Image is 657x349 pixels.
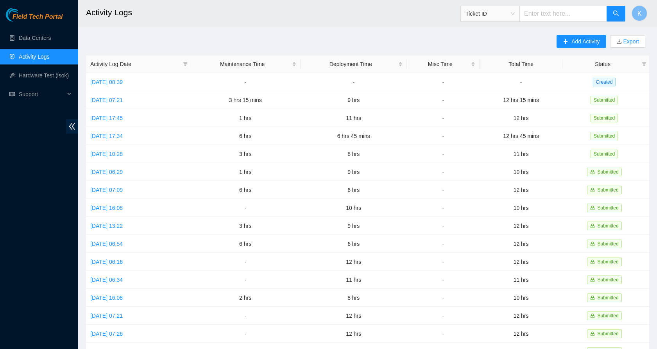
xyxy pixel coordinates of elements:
[301,181,407,199] td: 6 hrs
[590,277,595,282] span: lock
[9,91,15,97] span: read
[190,307,301,325] td: -
[301,127,407,145] td: 6 hrs 45 mins
[301,199,407,217] td: 10 hrs
[407,199,480,217] td: -
[90,259,123,265] a: [DATE] 06:16
[90,97,123,103] a: [DATE] 07:21
[590,170,595,174] span: lock
[407,271,480,289] td: -
[590,224,595,228] span: lock
[301,307,407,325] td: 12 hrs
[190,73,301,91] td: -
[480,289,562,307] td: 10 hrs
[301,253,407,271] td: 12 hrs
[590,188,595,192] span: lock
[190,127,301,145] td: 6 hrs
[593,78,616,86] span: Created
[563,39,568,45] span: plus
[640,58,648,70] span: filter
[465,8,515,20] span: Ticket ID
[301,73,407,91] td: -
[642,62,646,66] span: filter
[637,9,642,18] span: K
[598,205,619,211] span: Submitted
[598,295,619,301] span: Submitted
[19,86,65,102] span: Support
[480,271,562,289] td: 11 hrs
[598,169,619,175] span: Submitted
[90,60,180,68] span: Activity Log Date
[571,37,600,46] span: Add Activity
[407,235,480,253] td: -
[598,259,619,265] span: Submitted
[480,307,562,325] td: 12 hrs
[90,295,123,301] a: [DATE] 16:08
[13,13,63,21] span: Field Tech Portal
[190,181,301,199] td: 6 hrs
[407,253,480,271] td: -
[480,145,562,163] td: 11 hrs
[301,145,407,163] td: 8 hrs
[190,163,301,181] td: 1 hrs
[622,38,639,45] a: Export
[598,241,619,247] span: Submitted
[66,119,78,134] span: double-left
[407,289,480,307] td: -
[301,325,407,343] td: 12 hrs
[301,109,407,127] td: 11 hrs
[407,73,480,91] td: -
[407,217,480,235] td: -
[607,6,625,21] button: search
[480,91,562,109] td: 12 hrs 15 mins
[632,5,647,21] button: K
[90,313,123,319] a: [DATE] 07:21
[610,35,645,48] button: downloadExport
[190,253,301,271] td: -
[190,289,301,307] td: 2 hrs
[407,145,480,163] td: -
[590,206,595,210] span: lock
[590,260,595,264] span: lock
[557,35,606,48] button: plusAdd Activity
[480,55,562,73] th: Total Time
[598,331,619,336] span: Submitted
[591,96,618,104] span: Submitted
[567,60,639,68] span: Status
[190,235,301,253] td: 6 hrs
[590,331,595,336] span: lock
[190,91,301,109] td: 3 hrs 15 mins
[181,58,189,70] span: filter
[407,325,480,343] td: -
[407,109,480,127] td: -
[301,217,407,235] td: 9 hrs
[19,72,69,79] a: Hardware Test (isok)
[90,151,123,157] a: [DATE] 10:28
[190,217,301,235] td: 3 hrs
[90,115,123,121] a: [DATE] 17:45
[190,271,301,289] td: -
[90,223,123,229] a: [DATE] 13:22
[301,289,407,307] td: 8 hrs
[591,114,618,122] span: Submitted
[301,163,407,181] td: 9 hrs
[407,163,480,181] td: -
[591,150,618,158] span: Submitted
[590,313,595,318] span: lock
[480,325,562,343] td: 12 hrs
[90,187,123,193] a: [DATE] 07:09
[183,62,188,66] span: filter
[407,91,480,109] td: -
[519,6,607,21] input: Enter text here...
[19,35,51,41] a: Data Centers
[598,223,619,229] span: Submitted
[190,199,301,217] td: -
[480,127,562,145] td: 12 hrs 45 mins
[90,241,123,247] a: [DATE] 06:54
[190,109,301,127] td: 1 hrs
[480,253,562,271] td: 12 hrs
[19,54,50,60] a: Activity Logs
[590,242,595,246] span: lock
[301,235,407,253] td: 6 hrs
[480,217,562,235] td: 12 hrs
